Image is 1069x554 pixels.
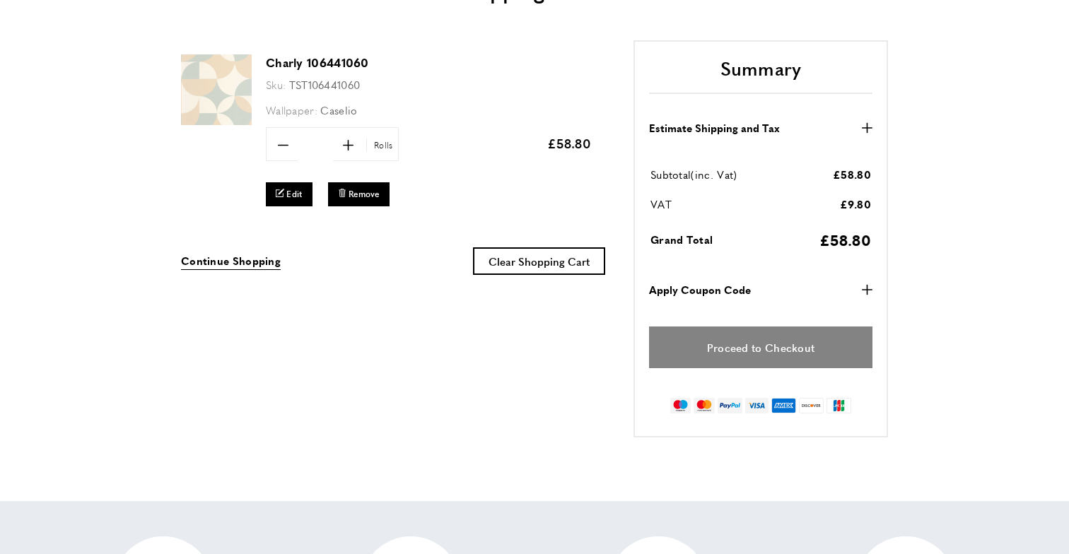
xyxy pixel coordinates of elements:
a: Edit Charly 106441060 [266,182,312,206]
span: Rolls [366,138,397,152]
a: Continue Shopping [181,252,281,270]
strong: Estimate Shipping and Tax [649,119,780,136]
a: Charly 106441060 [181,115,252,127]
img: visa [745,398,769,413]
span: VAT [650,196,672,211]
a: Proceed to Checkout [649,326,872,368]
img: Charly 106441060 [181,54,252,125]
button: Estimate Shipping and Tax [649,119,872,136]
span: Wallpaper: [266,102,317,117]
span: TST106441060 [289,77,361,92]
img: jcb [826,398,851,413]
a: Charly 106441060 [266,54,369,71]
span: £58.80 [547,134,591,152]
strong: Apply Coupon Code [649,281,751,298]
span: Subtotal [650,167,691,182]
span: Grand Total [650,232,713,247]
img: paypal [718,398,742,413]
span: Caselio [320,102,357,117]
span: Sku: [266,77,286,92]
span: £9.80 [840,196,872,211]
img: mastercard [694,398,714,413]
span: (inc. Vat) [691,167,737,182]
button: Clear Shopping Cart [473,247,605,275]
span: £58.80 [833,167,871,182]
span: Continue Shopping [181,253,281,268]
span: £58.80 [819,229,871,250]
button: Remove Charly 106441060 [328,182,390,206]
img: american-express [771,398,796,413]
img: discover [799,398,824,413]
h2: Summary [649,56,872,94]
img: maestro [670,398,691,413]
span: Edit [286,188,302,200]
span: Remove [349,188,380,200]
span: Clear Shopping Cart [489,254,590,269]
button: Apply Coupon Code [649,281,872,298]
